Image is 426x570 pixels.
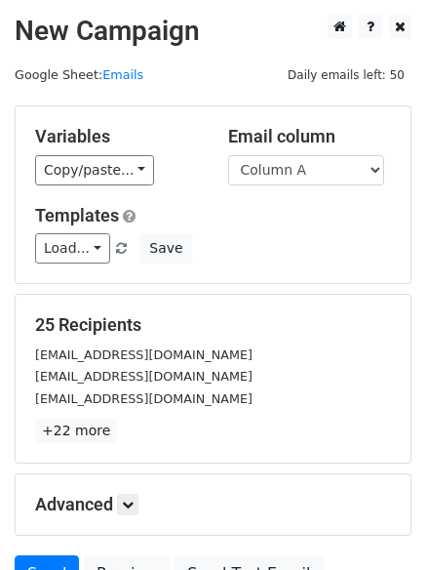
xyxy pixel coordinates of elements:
[35,494,391,515] h5: Advanced
[35,126,199,147] h5: Variables
[35,369,252,384] small: [EMAIL_ADDRESS][DOMAIN_NAME]
[140,233,191,264] button: Save
[35,205,119,225] a: Templates
[102,67,143,82] a: Emails
[281,67,411,82] a: Daily emails left: 50
[15,67,143,82] small: Google Sheet:
[15,15,411,48] h2: New Campaign
[35,391,252,406] small: [EMAIL_ADDRESS][DOMAIN_NAME]
[35,314,391,336] h5: 25 Recipients
[35,347,252,362] small: [EMAIL_ADDRESS][DOMAIN_NAME]
[228,126,392,147] h5: Email column
[35,155,154,185] a: Copy/paste...
[35,419,117,443] a: +22 more
[35,233,110,264] a: Load...
[281,64,411,86] span: Daily emails left: 50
